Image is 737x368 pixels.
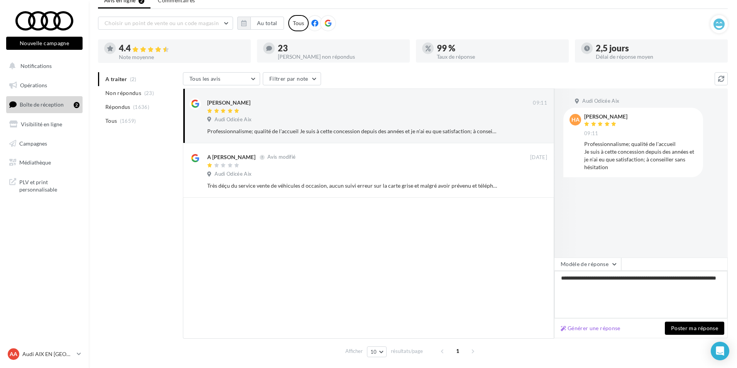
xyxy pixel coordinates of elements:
span: ha [571,116,580,124]
span: Répondus [105,103,130,111]
div: 2,5 jours [596,44,722,53]
div: [PERSON_NAME] [584,114,627,119]
div: Tous [288,15,309,31]
a: Boîte de réception2 [5,96,84,113]
div: A [PERSON_NAME] [207,153,255,161]
span: 09:11 [533,100,547,107]
button: Tous les avis [183,72,260,85]
button: Nouvelle campagne [6,37,83,50]
span: Campagnes [19,140,47,146]
span: résultats/page [391,348,423,355]
div: 2 [74,102,79,108]
span: Choisir un point de vente ou un code magasin [105,20,219,26]
span: Médiathèque [19,159,51,166]
span: [DATE] [530,154,547,161]
span: Tous [105,117,117,125]
span: Audi Odicée Aix [215,116,252,123]
button: Au total [237,17,284,30]
span: Afficher [345,348,363,355]
span: (23) [144,90,154,96]
span: Audi Odicée Aix [215,171,252,178]
span: Avis modifié [267,154,296,160]
span: Non répondus [105,89,141,97]
a: Opérations [5,77,84,93]
div: Note moyenne [119,54,245,60]
span: Audi Odicée Aix [582,98,619,105]
span: (1659) [120,118,136,124]
span: PLV et print personnalisable [19,177,79,193]
span: 09:11 [584,130,598,137]
div: Professionnalisme; qualité de l'accueil Je suis à cette concession depuis des années et je n'ai e... [207,127,497,135]
span: 1 [451,345,464,357]
a: Médiathèque [5,154,84,171]
span: Boîte de réception [20,101,64,108]
button: Au total [250,17,284,30]
button: Poster ma réponse [665,322,724,335]
div: Professionnalisme; qualité de l'accueil Je suis à cette concession depuis des années et je n'ai e... [584,140,697,171]
span: (1636) [133,104,149,110]
span: Notifications [20,63,52,69]
div: Délai de réponse moyen [596,54,722,59]
span: 10 [370,349,377,355]
button: Filtrer par note [263,72,321,85]
div: Très déçu du service vente de véhicules d occasion, aucun suivi erreur sur la carte grise et malg... [207,182,497,190]
button: Générer une réponse [558,324,624,333]
span: AA [10,350,17,358]
p: Audi AIX EN [GEOGRAPHIC_DATA] [22,350,74,358]
span: Opérations [20,82,47,88]
div: 23 [278,44,404,53]
div: 4.4 [119,44,245,53]
a: PLV et print personnalisable [5,174,84,197]
a: AA Audi AIX EN [GEOGRAPHIC_DATA] [6,347,83,361]
button: Choisir un point de vente ou un code magasin [98,17,233,30]
span: Tous les avis [189,75,221,82]
a: Campagnes [5,136,84,152]
div: [PERSON_NAME] non répondus [278,54,404,59]
button: Modèle de réponse [554,258,621,271]
a: Visibilité en ligne [5,116,84,132]
div: [PERSON_NAME] [207,99,250,107]
div: Taux de réponse [437,54,563,59]
div: Open Intercom Messenger [711,342,729,360]
button: 10 [367,346,387,357]
div: 99 % [437,44,563,53]
span: Visibilité en ligne [21,121,62,127]
button: Notifications [5,58,81,74]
